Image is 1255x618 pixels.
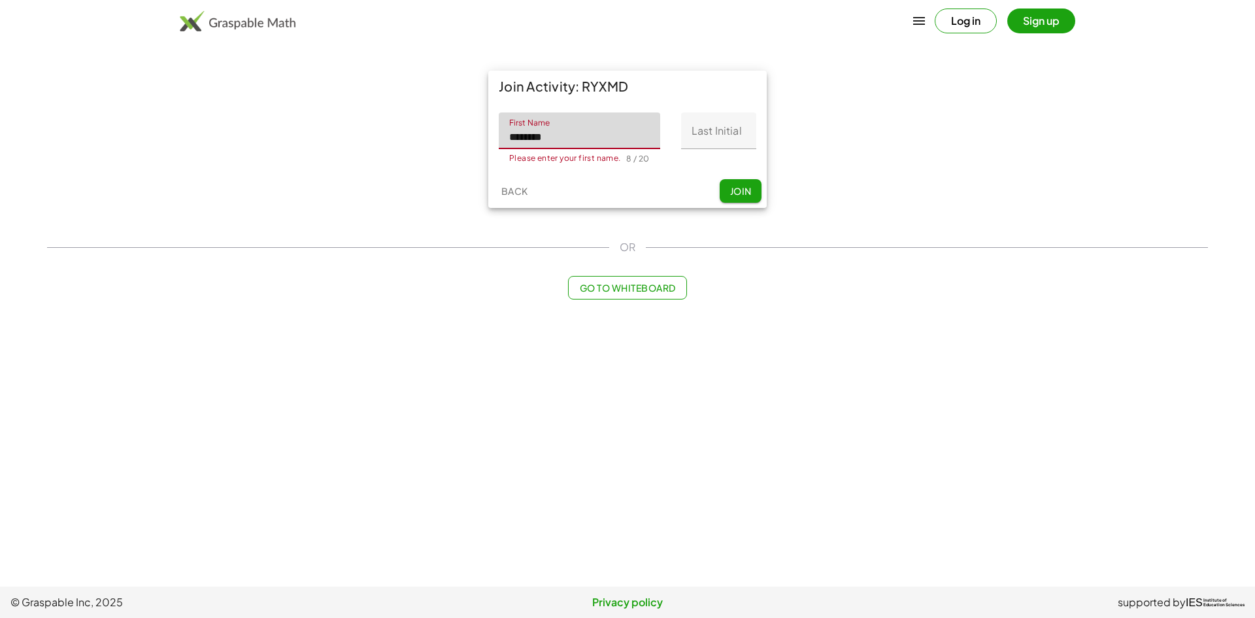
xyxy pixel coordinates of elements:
[488,71,767,102] div: Join Activity: RYXMD
[1186,596,1203,609] span: IES
[422,594,833,610] a: Privacy policy
[620,239,635,255] span: OR
[494,179,535,203] button: Back
[1118,594,1186,610] span: supported by
[935,9,997,33] button: Log in
[1203,598,1245,608] span: Institute of Education Sciences
[626,154,649,163] div: 8 / 20
[1007,9,1075,33] button: Sign up
[509,154,626,162] div: Please enter your first name.
[1186,594,1245,610] a: IESInstitute ofEducation Sciences
[501,185,527,197] span: Back
[568,276,686,300] button: Go to Whiteboard
[720,179,761,203] button: Join
[729,185,751,197] span: Join
[579,282,675,294] span: Go to Whiteboard
[10,594,422,610] span: © Graspable Inc, 2025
